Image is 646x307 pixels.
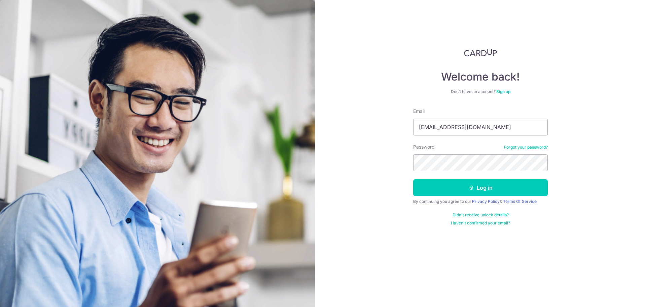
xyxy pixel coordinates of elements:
img: CardUp Logo [464,49,497,57]
label: Email [413,108,425,115]
h4: Welcome back! [413,70,548,84]
a: Privacy Policy [472,199,500,204]
button: Log in [413,179,548,196]
a: Forgot your password? [504,145,548,150]
div: By continuing you agree to our & [413,199,548,204]
div: Don’t have an account? [413,89,548,94]
input: Enter your Email [413,119,548,135]
a: Sign up [496,89,510,94]
label: Password [413,144,435,150]
a: Terms Of Service [503,199,537,204]
a: Didn't receive unlock details? [453,212,509,218]
a: Haven't confirmed your email? [451,220,510,226]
